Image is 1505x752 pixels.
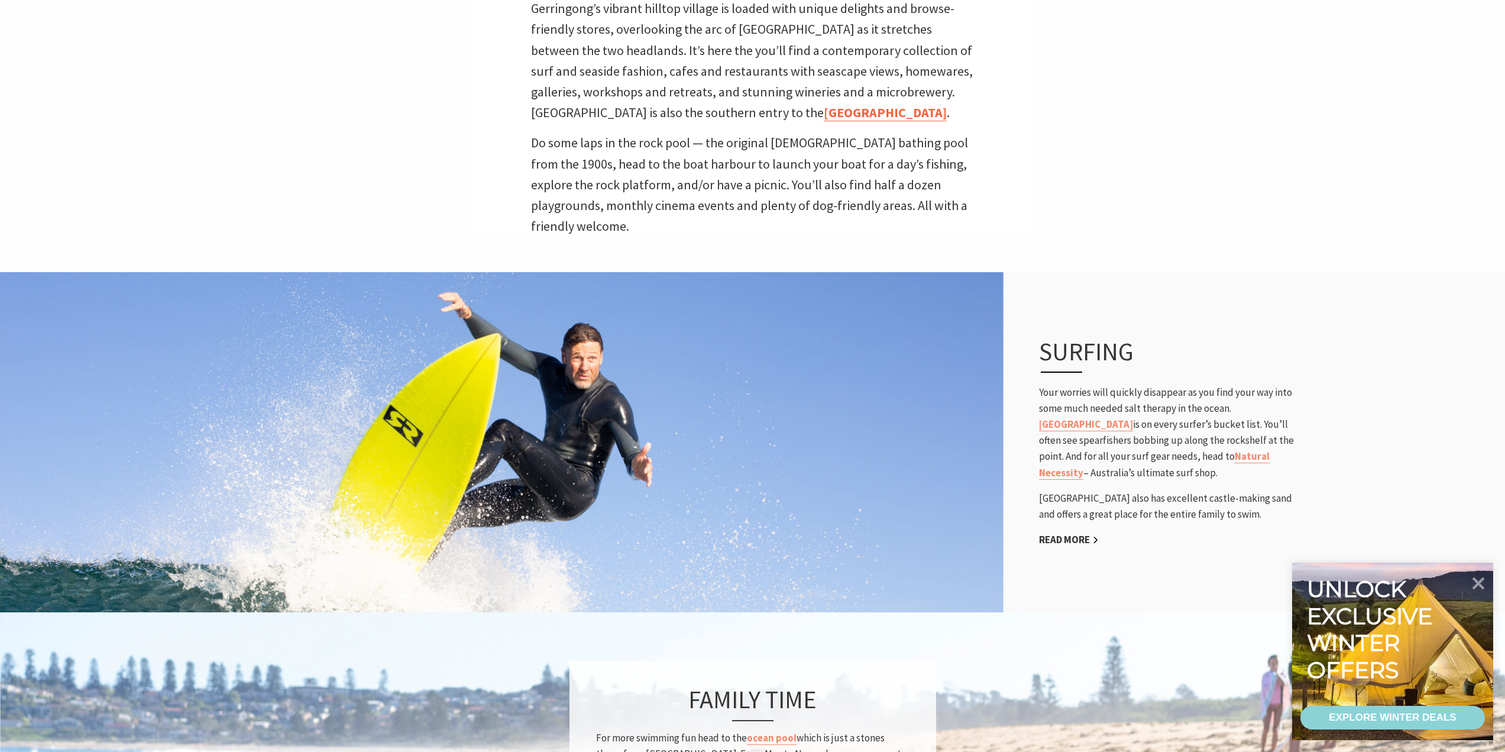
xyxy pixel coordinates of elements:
h3: Surfing [1039,337,1273,372]
div: Unlock exclusive winter offers [1307,576,1438,683]
a: Read More [1039,533,1099,547]
p: Do some laps in the rock pool — the original [DEMOGRAPHIC_DATA] bathing pool from the 1900s, head... [531,133,975,237]
a: ocean pool [747,731,797,745]
a: EXPLORE WINTER DEALS [1300,706,1485,730]
a: [GEOGRAPHIC_DATA] [1039,418,1133,431]
a: [GEOGRAPHIC_DATA] [824,104,947,121]
h3: Family time [596,685,910,721]
div: EXPLORE WINTER DEALS [1329,706,1456,730]
a: Natural Necessity [1039,450,1270,479]
p: [GEOGRAPHIC_DATA] also has excellent castle-making sand and offers a great place for the entire f... [1039,490,1299,522]
p: Your worries will quickly disappear as you find your way into some much needed salt therapy in th... [1039,385,1299,481]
